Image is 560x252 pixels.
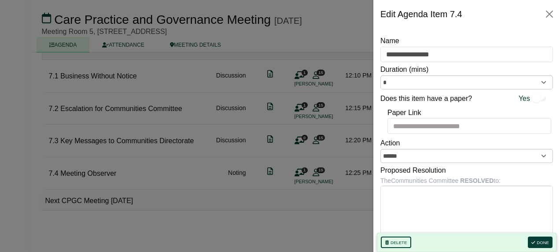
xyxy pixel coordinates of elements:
button: Close [542,7,556,21]
span: Yes [519,93,530,104]
label: Name [380,35,399,47]
label: Does this item have a paper? [380,93,472,104]
label: Paper Link [387,107,421,119]
label: Proposed Resolution [380,165,446,176]
button: Done [528,237,553,248]
label: Action [380,137,400,149]
button: Delete [381,237,411,248]
div: The Communities Committee to: [380,176,553,185]
div: Edit Agenda Item 7.4 [380,7,462,21]
b: RESOLVED [460,177,494,184]
label: Duration (mins) [380,64,428,75]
